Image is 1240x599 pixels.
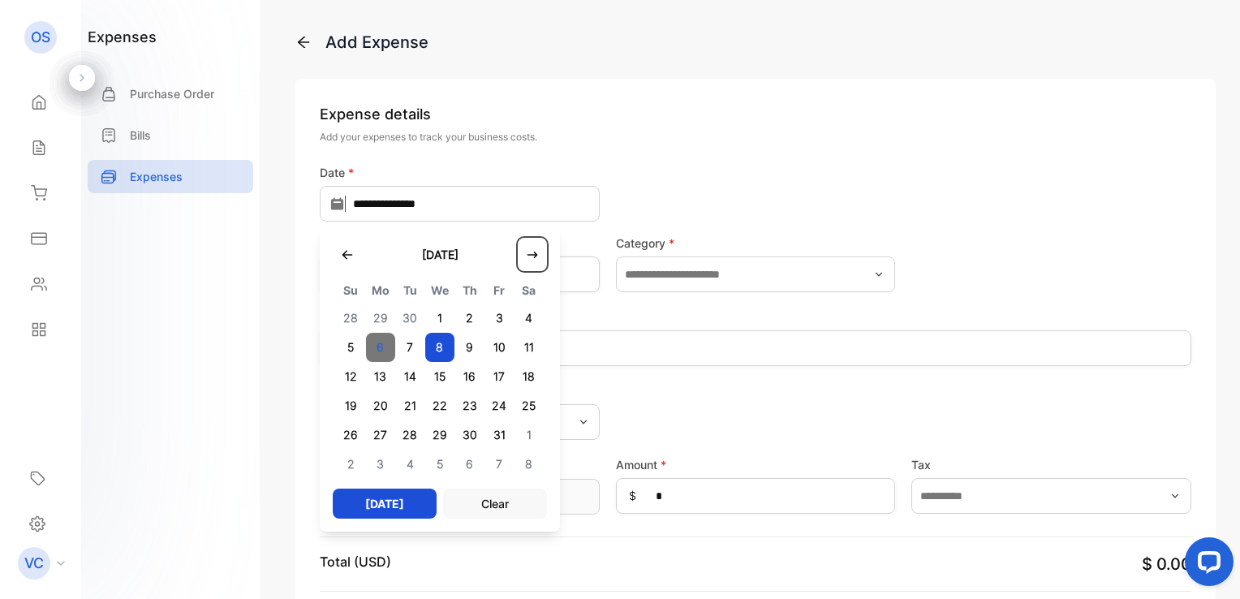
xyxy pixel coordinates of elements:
[395,450,425,479] span: 4
[514,304,544,333] span: 4
[514,362,544,391] span: 18
[395,362,425,391] span: 14
[395,420,425,450] span: 28
[336,391,366,420] span: 19
[24,553,44,574] p: VC
[484,391,515,420] span: 24
[333,489,437,519] button: [DATE]
[395,281,425,300] span: Tu
[366,304,396,333] span: 29
[454,420,484,450] span: 30
[366,281,396,300] span: Mo
[366,450,396,479] span: 3
[454,281,484,300] span: Th
[484,450,515,479] span: 7
[366,362,396,391] span: 13
[88,26,157,48] h1: expenses
[514,391,544,420] span: 25
[336,420,366,450] span: 26
[336,281,366,300] span: Su
[514,420,544,450] span: 1
[366,391,396,420] span: 20
[425,362,455,391] span: 15
[395,304,425,333] span: 30
[1172,531,1240,599] iframe: LiveChat chat widget
[454,304,484,333] span: 2
[911,456,1191,473] label: Tax
[484,333,515,362] span: 10
[395,391,425,420] span: 21
[425,281,455,300] span: We
[425,333,455,362] span: 8
[336,304,366,333] span: 28
[514,281,544,300] span: Sa
[130,127,151,144] p: Bills
[336,362,366,391] span: 12
[320,308,1191,325] label: Description
[336,450,366,479] span: 2
[443,489,547,519] button: Clear
[425,391,455,420] span: 22
[454,333,484,362] span: 9
[425,450,455,479] span: 5
[616,456,896,473] label: Amount
[514,333,544,362] span: 11
[325,30,428,54] div: Add Expense
[366,333,396,362] span: 6
[320,552,391,571] p: Total (USD)
[425,420,455,450] span: 29
[31,27,50,48] p: OS
[336,333,366,362] span: 5
[88,160,253,193] a: Expenses
[484,420,515,450] span: 31
[484,362,515,391] span: 17
[130,168,183,185] p: Expenses
[629,487,636,504] span: $
[1142,554,1191,574] span: $ 0.00
[320,130,1191,144] p: Add your expenses to track your business costs.
[484,304,515,333] span: 3
[406,238,475,271] button: [DATE]
[88,119,253,152] a: Bills
[454,450,484,479] span: 6
[425,304,455,333] span: 1
[514,450,544,479] span: 8
[454,391,484,420] span: 23
[88,77,253,110] a: Purchase Order
[130,85,214,102] p: Purchase Order
[484,281,515,300] span: Fr
[320,103,1191,125] p: Expense details
[366,420,396,450] span: 27
[320,164,600,181] label: Date
[616,235,896,252] label: Category
[454,362,484,391] span: 16
[395,333,425,362] span: 7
